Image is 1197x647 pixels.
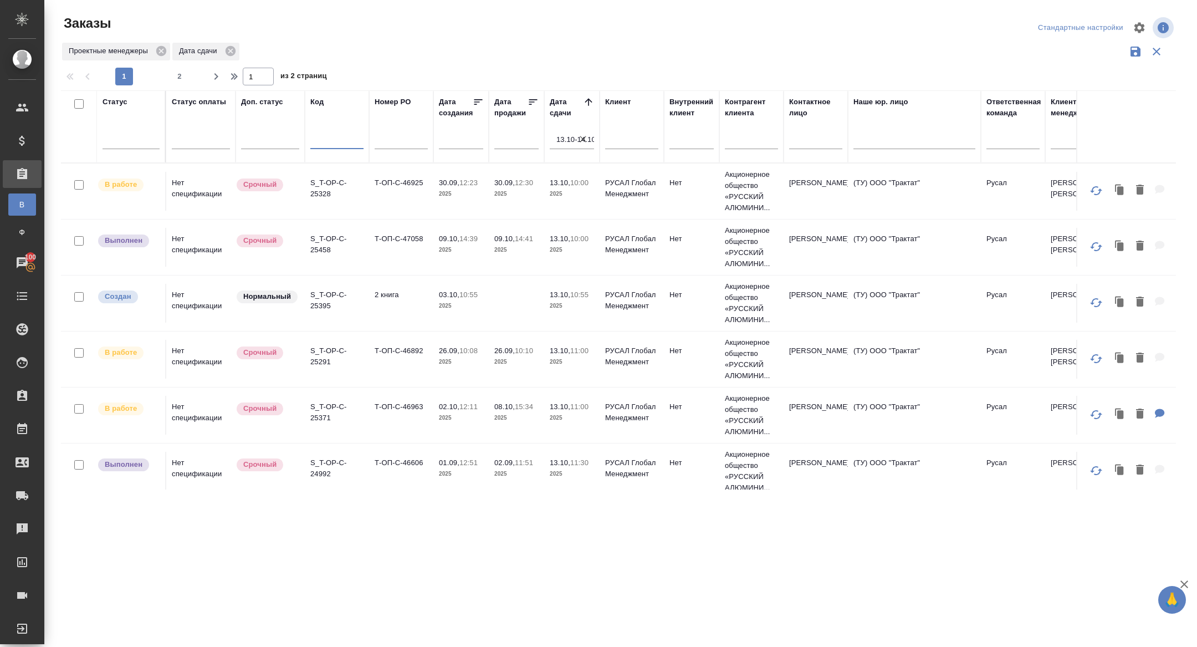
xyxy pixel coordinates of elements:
[550,244,594,256] p: 2025
[166,396,236,435] td: Нет спецификации
[570,403,589,411] p: 11:00
[166,284,236,323] td: Нет спецификации
[243,291,291,302] p: Нормальный
[1158,586,1186,614] button: 🙏
[1045,284,1109,323] td: [PERSON_NAME]
[1051,96,1104,119] div: Клиентские менеджеры
[236,457,299,472] div: Выставляется автоматически, если на указанный объем услуг необходимо больше времени в стандартном...
[848,340,981,379] td: (ТУ) ООО "Трактат"
[494,412,539,424] p: 2025
[550,347,570,355] p: 13.10,
[605,345,658,368] p: РУСАЛ Глобал Менеджмент
[439,300,483,312] p: 2025
[981,340,1045,379] td: Русал
[981,172,1045,211] td: Русал
[853,96,908,108] div: Наше юр. лицо
[439,189,483,200] p: 2025
[1130,291,1149,314] button: Удалить
[515,403,533,411] p: 15:34
[789,96,842,119] div: Контактное лицо
[1109,291,1130,314] button: Клонировать
[439,96,473,119] div: Дата создания
[570,179,589,187] p: 10:00
[243,179,277,190] p: Срочный
[784,396,848,435] td: [PERSON_NAME]
[1130,459,1149,482] button: Удалить
[1109,347,1130,370] button: Клонировать
[310,457,364,480] p: S_T-OP-C-24992
[105,403,137,414] p: В работе
[669,177,714,189] p: Нет
[1125,41,1146,62] button: Сохранить фильтры
[725,96,778,119] div: Контрагент клиента
[725,393,778,437] p: Акционерное общество «РУССКИЙ АЛЮМИНИ...
[439,291,459,299] p: 03.10,
[439,468,483,480] p: 2025
[848,172,981,211] td: (ТУ) ООО "Трактат"
[494,347,515,355] p: 26.09,
[515,179,533,187] p: 12:30
[1130,347,1149,370] button: Удалить
[166,228,236,267] td: Нет спецификации
[369,452,433,491] td: Т-ОП-С-46606
[105,235,142,246] p: Выполнен
[69,45,152,57] p: Проектные менеджеры
[243,459,277,470] p: Срочный
[981,228,1045,267] td: Русал
[18,252,43,263] span: 100
[310,289,364,312] p: S_T-OP-C-25395
[494,96,528,119] div: Дата продажи
[97,345,160,360] div: Выставляет ПМ после принятия заказа от КМа
[981,284,1045,323] td: Русал
[439,356,483,368] p: 2025
[1146,41,1167,62] button: Сбросить фильтры
[669,233,714,244] p: Нет
[515,235,533,243] p: 14:41
[605,177,658,200] p: РУСАЛ Глобал Менеджмент
[439,179,459,187] p: 30.09,
[236,289,299,304] div: Статус по умолчанию для стандартных заказов
[515,458,533,467] p: 11:51
[369,396,433,435] td: Т-ОП-С-46963
[97,401,160,416] div: Выставляет ПМ после принятия заказа от КМа
[725,169,778,213] p: Акционерное общество «РУССКИЙ АЛЮМИНИ...
[494,468,539,480] p: 2025
[172,96,226,108] div: Статус оплаты
[784,228,848,267] td: [PERSON_NAME]
[105,347,137,358] p: В работе
[669,401,714,412] p: Нет
[61,14,111,32] span: Заказы
[459,347,478,355] p: 10:08
[179,45,221,57] p: Дата сдачи
[570,347,589,355] p: 11:00
[550,356,594,368] p: 2025
[1083,401,1109,428] button: Обновить
[570,235,589,243] p: 10:00
[669,457,714,468] p: Нет
[439,458,459,467] p: 01.09,
[784,340,848,379] td: [PERSON_NAME]
[97,177,160,192] div: Выставляет ПМ после принятия заказа от КМа
[439,244,483,256] p: 2025
[236,345,299,360] div: Выставляется автоматически, если на указанный объем услуг необходимо больше времени в стандартном...
[369,340,433,379] td: Т-ОП-С-46892
[459,291,478,299] p: 10:55
[494,179,515,187] p: 30.09,
[515,347,533,355] p: 10:10
[669,96,714,119] div: Внутренний клиент
[605,289,658,312] p: РУСАЛ Глобал Менеджмент
[243,403,277,414] p: Срочный
[669,345,714,356] p: Нет
[1045,396,1109,435] td: [PERSON_NAME]
[494,189,539,200] p: 2025
[8,193,36,216] a: В
[14,199,30,210] span: В
[725,449,778,493] p: Акционерное общество «РУССКИЙ АЛЮМИНИ...
[1045,340,1109,379] td: [PERSON_NAME] [PERSON_NAME]
[1035,19,1126,37] div: split button
[1153,17,1176,38] span: Посмотреть информацию
[725,225,778,269] p: Акционерное общество «РУССКИЙ АЛЮМИНИ...
[494,458,515,467] p: 02.09,
[105,459,142,470] p: Выполнен
[1130,235,1149,258] button: Удалить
